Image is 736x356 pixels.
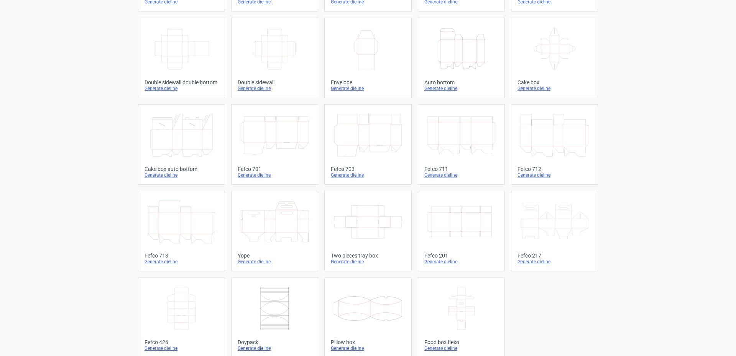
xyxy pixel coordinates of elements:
[145,259,219,265] div: Generate dieline
[145,172,219,178] div: Generate dieline
[517,259,591,265] div: Generate dieline
[517,79,591,85] div: Cake box
[331,79,405,85] div: Envelope
[511,104,598,185] a: Fefco 712Generate dieline
[517,85,591,92] div: Generate dieline
[331,172,405,178] div: Generate dieline
[231,18,318,98] a: Double sidewallGenerate dieline
[324,18,411,98] a: EnvelopeGenerate dieline
[418,191,505,271] a: Fefco 201Generate dieline
[145,79,219,85] div: Double sidewall double bottom
[145,339,219,345] div: Fefco 426
[418,18,505,98] a: Auto bottomGenerate dieline
[145,345,219,351] div: Generate dieline
[238,85,312,92] div: Generate dieline
[238,172,312,178] div: Generate dieline
[331,253,405,259] div: Two pieces tray box
[145,253,219,259] div: Fefco 713
[138,18,225,98] a: Double sidewall double bottomGenerate dieline
[424,172,498,178] div: Generate dieline
[331,339,405,345] div: Pillow box
[517,172,591,178] div: Generate dieline
[138,104,225,185] a: Cake box auto bottomGenerate dieline
[424,345,498,351] div: Generate dieline
[517,253,591,259] div: Fefco 217
[331,259,405,265] div: Generate dieline
[231,191,318,271] a: YopeGenerate dieline
[324,104,411,185] a: Fefco 703Generate dieline
[331,345,405,351] div: Generate dieline
[238,166,312,172] div: Fefco 701
[238,259,312,265] div: Generate dieline
[145,166,219,172] div: Cake box auto bottom
[424,259,498,265] div: Generate dieline
[238,253,312,259] div: Yope
[231,104,318,185] a: Fefco 701Generate dieline
[418,104,505,185] a: Fefco 711Generate dieline
[138,191,225,271] a: Fefco 713Generate dieline
[424,253,498,259] div: Fefco 201
[238,79,312,85] div: Double sidewall
[238,339,312,345] div: Doypack
[517,166,591,172] div: Fefco 712
[331,85,405,92] div: Generate dieline
[331,166,405,172] div: Fefco 703
[511,191,598,271] a: Fefco 217Generate dieline
[511,18,598,98] a: Cake boxGenerate dieline
[424,339,498,345] div: Food box flexo
[238,345,312,351] div: Generate dieline
[424,85,498,92] div: Generate dieline
[324,191,411,271] a: Two pieces tray boxGenerate dieline
[424,166,498,172] div: Fefco 711
[424,79,498,85] div: Auto bottom
[145,85,219,92] div: Generate dieline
